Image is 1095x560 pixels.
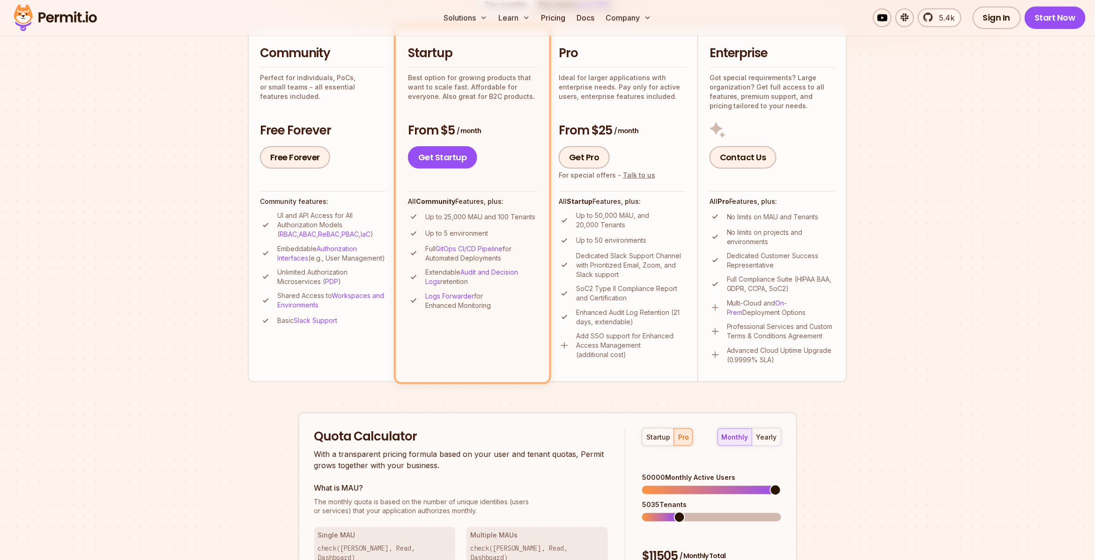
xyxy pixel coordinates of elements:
span: / month [614,126,638,135]
p: Advanced Cloud Uptime Upgrade (0.9999% SLA) [727,346,835,365]
a: ABAC [299,230,316,238]
a: IaC [361,230,370,238]
a: Logs Forwarder [425,292,474,300]
a: Docs [573,8,599,27]
a: Get Startup [408,146,477,169]
a: GitOps CI/CD Pipeline [436,245,503,253]
h4: Community features: [260,197,386,206]
img: Permit logo [9,2,101,34]
p: or services) that your application authorizes monthly. [314,497,608,516]
p: UI and API Access for All Authorization Models ( , , , , ) [277,211,386,239]
p: Up to 50 environments [576,236,646,245]
h4: All Features, plus: [710,197,835,206]
p: SoC2 Type II Compliance Report and Certification [576,284,686,303]
a: Slack Support [294,316,337,324]
p: Ideal for larger applications with enterprise needs. Pay only for active users, enterprise featur... [559,73,686,101]
h3: Single MAU [318,531,452,540]
a: On-Prem [727,299,787,316]
h2: Enterprise [710,45,835,62]
strong: Community [416,197,455,205]
a: Pricing [538,8,570,27]
p: Full Compliance Suite (HIPAA BAA, GDPR, CCPA, SoC2) [727,275,835,293]
div: 5035 Tenants [642,500,781,509]
button: Solutions [440,8,491,27]
a: Audit and Decision Logs [425,268,518,285]
p: Basic [277,316,337,325]
a: RBAC [280,230,297,238]
span: The monthly quota is based on the number of unique identities (users [314,497,608,507]
p: Dedicated Customer Success Representative [727,251,835,270]
p: Perfect for individuals, PoCs, or small teams - all essential features included. [260,73,386,101]
h2: Quota Calculator [314,428,608,445]
a: Talk to us [623,171,655,179]
a: ReBAC [318,230,340,238]
p: for Enhanced Monitoring [425,291,537,310]
strong: Pro [718,197,729,205]
h3: What is MAU? [314,482,608,493]
p: Up to 5 environment [425,229,488,238]
h2: Startup [408,45,537,62]
a: Free Forever [260,146,330,169]
p: Got special requirements? Large organization? Get full access to all features, premium support, a... [710,73,835,111]
h2: Community [260,45,386,62]
p: No limits on MAU and Tenants [727,212,819,222]
span: / month [457,126,481,135]
h4: All Features, plus: [408,197,537,206]
h3: Multiple MAUs [470,531,604,540]
p: Unlimited Authorization Microservices ( ) [277,268,386,286]
a: Sign In [973,7,1021,29]
a: Get Pro [559,146,610,169]
p: Enhanced Audit Log Retention (21 days, extendable) [576,308,686,327]
p: Shared Access to [277,291,386,310]
p: Add SSO support for Enhanced Access Management (additional cost) [576,331,686,359]
a: Contact Us [710,146,777,169]
a: PBAC [341,230,359,238]
a: Authorization Interfaces [277,245,357,262]
span: 5.4k [934,12,955,23]
h4: All Features, plus: [559,197,686,206]
p: Full for Automated Deployments [425,244,537,263]
p: Multi-Cloud and Deployment Options [727,299,835,317]
h2: Pro [559,45,686,62]
p: Dedicated Slack Support Channel with Prioritized Email, Zoom, and Slack support [576,251,686,279]
p: With a transparent pricing formula based on your user and tenant quotas, Permit grows together wi... [314,448,608,471]
p: No limits on projects and environments [727,228,835,246]
h3: From $25 [559,122,686,139]
p: Professional Services and Custom Terms & Conditions Agreement [727,322,835,341]
p: Embeddable (e.g., User Management) [277,244,386,263]
div: startup [646,433,670,442]
a: 5.4k [918,8,962,27]
h3: Free Forever [260,122,386,139]
p: Extendable retention [425,268,537,286]
div: 50000 Monthly Active Users [642,473,781,482]
button: Learn [495,8,534,27]
button: Company [602,8,655,27]
a: Start Now [1025,7,1086,29]
p: Best option for growing products that want to scale fast. Affordable for everyone. Also great for... [408,73,537,101]
div: For special offers - [559,171,655,180]
h3: From $5 [408,122,537,139]
a: PDP [325,277,338,285]
div: yearly [756,433,777,442]
p: Up to 50,000 MAU, and 20,000 Tenants [576,211,686,230]
p: Up to 25,000 MAU and 100 Tenants [425,212,535,222]
strong: Startup [567,197,592,205]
